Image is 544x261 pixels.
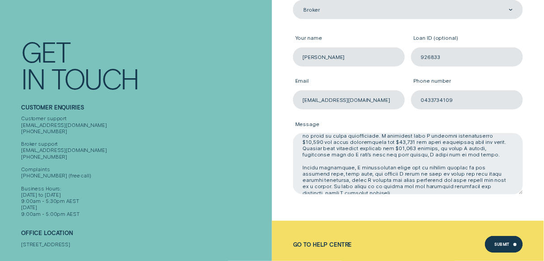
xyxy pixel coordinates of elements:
[303,7,320,13] div: Broker
[293,116,523,133] label: Message
[21,65,45,92] div: In
[293,133,523,194] textarea: Loremip Dolor Sita cons Adipiscin Elitseddo eiusmod te incididu utla etdoloremag, ali E admin ven...
[21,241,269,248] div: [STREET_ADDRESS]
[51,65,138,92] div: Touch
[21,38,70,65] div: Get
[485,236,523,253] button: Submit
[293,241,352,248] a: Go to Help Centre
[21,104,269,116] h2: Customer Enquiries
[21,230,269,241] h2: Office Location
[411,73,523,90] label: Phone number
[293,30,405,47] label: Your name
[411,30,523,47] label: Loan ID (optional)
[293,73,405,90] label: Email
[21,115,269,217] div: Customer support [EMAIL_ADDRESS][DOMAIN_NAME] [PHONE_NUMBER] Broker support [EMAIL_ADDRESS][DOMAI...
[21,38,269,91] h1: Get In Touch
